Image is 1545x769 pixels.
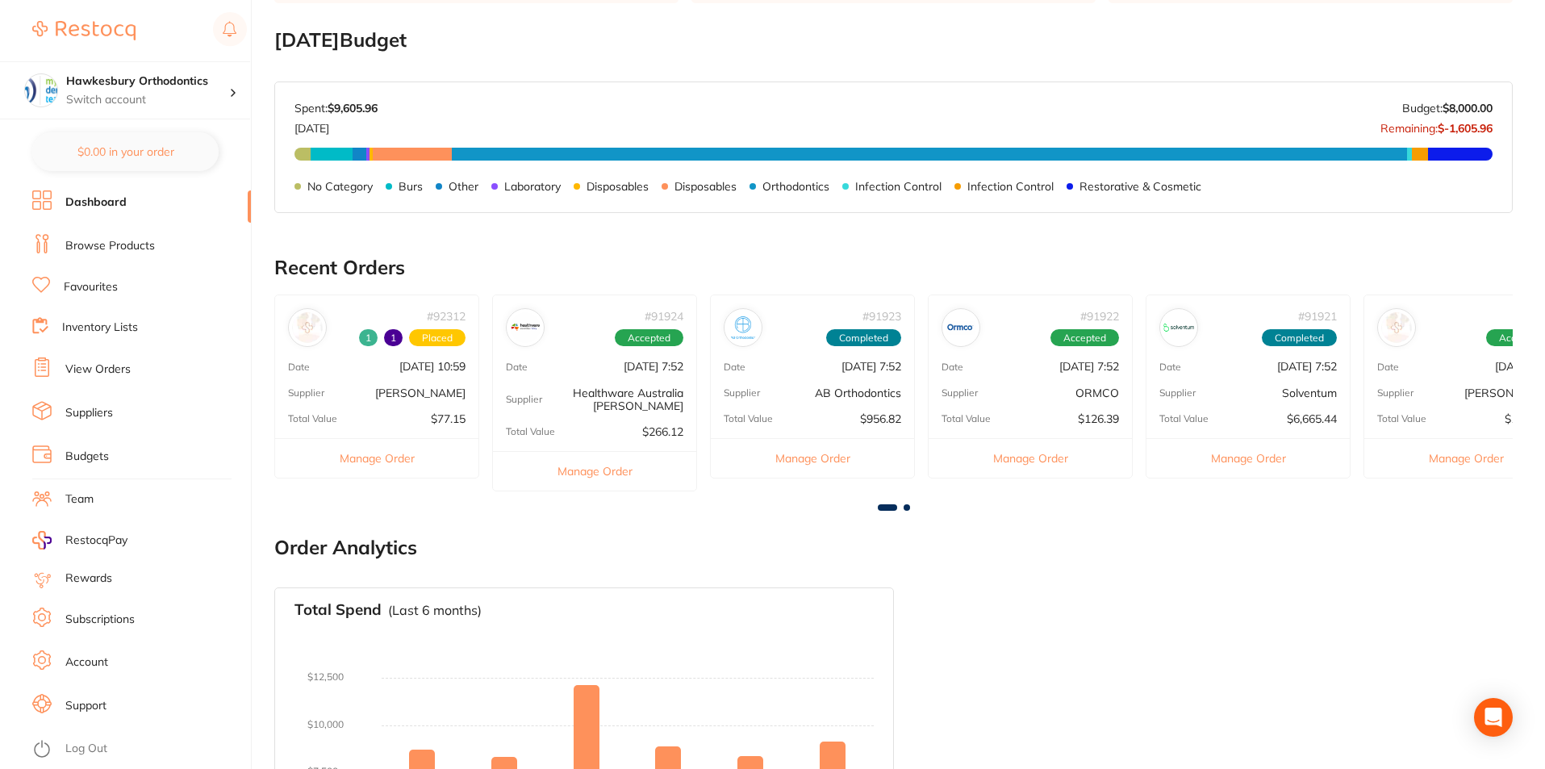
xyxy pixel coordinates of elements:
[292,312,323,343] img: Henry Schein Halas
[328,101,378,115] strong: $9,605.96
[409,329,466,347] span: Placed
[493,451,696,491] button: Manage Order
[65,238,155,254] a: Browse Products
[294,102,378,115] p: Spent:
[65,449,109,465] a: Budgets
[504,180,561,193] p: Laboratory
[929,438,1132,478] button: Manage Order
[1059,360,1119,373] p: [DATE] 7:52
[65,741,107,757] a: Log Out
[294,115,378,135] p: [DATE]
[1380,115,1493,135] p: Remaining:
[388,603,482,617] p: (Last 6 months)
[1146,438,1350,478] button: Manage Order
[724,413,773,424] p: Total Value
[294,601,382,619] h3: Total Spend
[65,491,94,508] a: Team
[1159,413,1209,424] p: Total Value
[288,362,310,373] p: Date
[862,310,901,323] p: # 91923
[510,312,541,343] img: Healthware Australia Ridley
[275,438,478,478] button: Manage Order
[66,73,229,90] h4: Hawkesbury Orthodontics
[65,612,135,628] a: Subscriptions
[1443,101,1493,115] strong: $8,000.00
[967,180,1054,193] p: Infection Control
[1159,362,1181,373] p: Date
[399,360,466,373] p: [DATE] 10:59
[1298,310,1337,323] p: # 91921
[942,387,978,399] p: Supplier
[32,737,246,763] button: Log Out
[724,362,745,373] p: Date
[65,533,127,549] span: RestocqPay
[624,360,683,373] p: [DATE] 7:52
[62,320,138,336] a: Inventory Lists
[506,362,528,373] p: Date
[642,425,683,438] p: $266.12
[815,387,901,399] p: AB Orthodontics
[1080,310,1119,323] p: # 91922
[946,312,976,343] img: ORMCO
[1282,387,1337,399] p: Solventum
[1402,102,1493,115] p: Budget:
[427,310,466,323] p: # 92312
[1079,180,1201,193] p: Restorative & Cosmetic
[359,329,378,347] span: Received
[762,180,829,193] p: Orthodontics
[66,92,229,108] p: Switch account
[65,194,127,211] a: Dashboard
[449,180,478,193] p: Other
[645,310,683,323] p: # 91924
[65,698,106,714] a: Support
[65,362,131,378] a: View Orders
[942,413,991,424] p: Total Value
[724,387,760,399] p: Supplier
[64,279,118,295] a: Favourites
[1377,387,1413,399] p: Supplier
[615,329,683,347] span: Accepted
[1377,413,1426,424] p: Total Value
[587,180,649,193] p: Disposables
[399,180,423,193] p: Burs
[711,438,914,478] button: Manage Order
[32,12,136,49] a: Restocq Logo
[1163,312,1194,343] img: Solventum
[307,180,373,193] p: No Category
[431,412,466,425] p: $77.15
[1050,329,1119,347] span: Accepted
[1438,121,1493,136] strong: $-1,605.96
[32,132,219,171] button: $0.00 in your order
[274,257,1513,279] h2: Recent Orders
[1075,387,1119,399] p: ORMCO
[65,654,108,671] a: Account
[65,570,112,587] a: Rewards
[1381,312,1412,343] img: Henry Schein Halas
[542,387,683,412] p: Healthware Australia [PERSON_NAME]
[32,531,52,550] img: RestocqPay
[855,180,942,193] p: Infection Control
[32,21,136,40] img: Restocq Logo
[288,413,337,424] p: Total Value
[942,362,963,373] p: Date
[288,387,324,399] p: Supplier
[274,29,1513,52] h2: [DATE] Budget
[1287,412,1337,425] p: $6,665.44
[506,426,555,437] p: Total Value
[841,360,901,373] p: [DATE] 7:52
[1078,412,1119,425] p: $126.39
[1377,362,1399,373] p: Date
[826,329,901,347] span: Completed
[674,180,737,193] p: Disposables
[1277,360,1337,373] p: [DATE] 7:52
[728,312,758,343] img: AB Orthodontics
[506,394,542,405] p: Supplier
[384,329,403,347] span: Back orders
[1262,329,1337,347] span: Completed
[1159,387,1196,399] p: Supplier
[375,387,466,399] p: [PERSON_NAME]
[25,74,57,107] img: Hawkesbury Orthodontics
[65,405,113,421] a: Suppliers
[274,537,1513,559] h2: Order Analytics
[860,412,901,425] p: $956.82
